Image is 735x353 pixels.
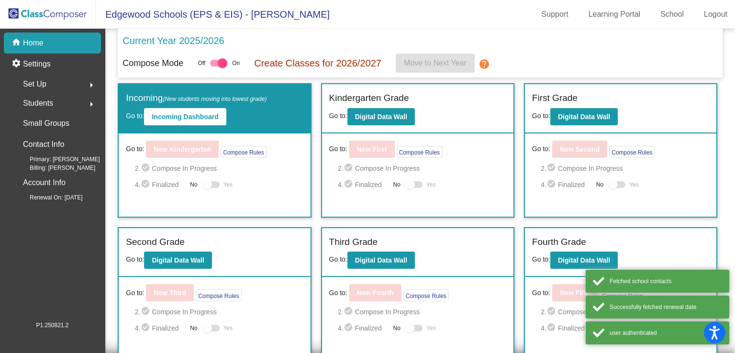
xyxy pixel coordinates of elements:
div: Visual Art [4,288,731,297]
span: 4. Finalized [338,179,389,190]
span: 4. Finalized [135,179,186,190]
b: Incoming Dashboard [152,113,218,121]
div: Color overlay [4,4,731,12]
i: move_to_folder [4,47,52,55]
div: ??? [4,324,731,332]
button: New First [349,141,395,158]
button: Compose Rules [403,289,449,301]
div: Sort New > Old [4,38,731,47]
span: No [393,324,401,332]
mat-icon: check_circle [546,322,558,334]
span: Go to: [126,144,144,154]
b: Digital Data Wall [152,256,204,264]
mat-icon: home [11,37,23,49]
span: Edgewood Schools (EPS & EIS) - [PERSON_NAME] [96,7,330,22]
mat-icon: check_circle [141,322,152,334]
div: Options [4,90,731,99]
span: Go to: [126,112,144,120]
div: Newspaper [4,271,731,279]
div: Successfully fetched renewal date [610,303,722,311]
button: Digital Data Wall [144,252,212,269]
i: delete [4,150,22,158]
span: Go to: [329,288,347,298]
button: Digital Data Wall [550,108,618,125]
b: New Kindergarten [154,145,211,153]
button: New Fifth [552,284,598,301]
b: New Fifth [560,289,590,297]
span: No [190,180,197,189]
span: On [232,59,240,67]
span: 2. Compose In Progress [338,306,506,318]
b: Digital Data Wall [355,256,407,264]
span: Off [198,59,205,67]
button: Compose Rules [397,146,442,158]
div: This outline has no content. Would you like to delete it? [4,332,731,341]
button: Digital Data Wall [347,108,415,125]
div: Magazine [4,262,731,271]
span: Go to: [532,288,550,298]
span: Yes [426,179,436,190]
span: 2. Compose In Progress [135,306,303,318]
div: Sort A > Z [4,21,731,30]
span: Set Up [23,77,46,91]
span: 2. Compose In Progress [541,306,709,318]
div: Television/Radio [4,279,731,288]
span: Go to: [126,288,144,298]
b: New Second [560,145,600,153]
button: Digital Data Wall [347,252,415,269]
span: (New students moving into lowest grade) [163,96,267,102]
label: Kindergarten Grade [329,91,409,105]
div: Print [4,210,731,219]
b: Digital Data Wall [558,256,610,264]
label: Fourth Grade [532,235,586,249]
p: Home [23,37,44,49]
mat-icon: arrow_right [86,99,97,110]
i: settings [4,81,27,89]
a: Learning Portal [581,7,648,22]
button: Incoming Dashboard [144,108,226,125]
b: New Fourth [357,289,394,297]
p: Small Groups [23,117,69,130]
span: Go to: [532,144,550,154]
span: Go to: [329,255,347,263]
i: sign_out [4,99,30,107]
i: mode_edit [4,116,36,124]
button: New Kindergarten [146,141,219,158]
div: Delete [4,73,731,81]
mat-icon: check_circle [344,163,355,174]
div: Sign out [4,107,731,116]
div: Fetched school contacts [610,277,722,286]
span: No [190,324,197,332]
p: Contact Info [23,138,64,151]
span: Primary: [PERSON_NAME] [14,155,100,164]
span: Go to: [532,112,550,120]
i: sort_by_alpha [4,12,48,21]
span: 4. Finalized [541,179,591,190]
span: 2. Compose In Progress [541,163,709,174]
mat-icon: check_circle [344,179,355,190]
mat-icon: check_circle [141,306,152,318]
label: Incoming [126,91,267,105]
button: Compose Rules [609,146,655,158]
i: print [4,202,19,210]
span: Go to: [329,112,347,120]
span: Billing: [PERSON_NAME] [14,164,95,172]
mat-icon: check_circle [141,179,152,190]
i: mode_edit [4,167,36,176]
mat-icon: check_circle [546,179,558,190]
b: New Third [154,289,186,297]
a: Support [534,7,576,22]
button: New Second [552,141,607,158]
b: Digital Data Wall [355,113,407,121]
a: School [653,7,691,22]
div: SAVE AND GO HOME [4,341,731,350]
div: CANCEL [4,315,731,324]
button: Digital Data Wall [550,252,618,269]
label: Third Grade [329,235,378,249]
p: Create Classes for 2026/2027 [254,56,381,70]
i: search [4,236,24,244]
div: Move To ... [4,142,731,150]
p: Current Year 2025/2026 [122,33,224,48]
mat-icon: check_circle [344,306,355,318]
span: Renewal On: [DATE] [14,193,82,202]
